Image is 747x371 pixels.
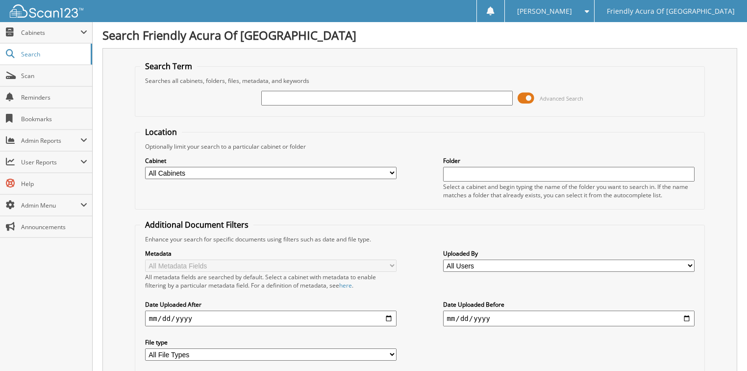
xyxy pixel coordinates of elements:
legend: Search Term [140,61,197,72]
span: [PERSON_NAME] [517,8,572,14]
label: Date Uploaded Before [443,300,695,309]
label: Cabinet [145,157,397,165]
span: Cabinets [21,28,80,37]
label: File type [145,338,397,346]
div: Searches all cabinets, folders, files, metadata, and keywords [140,77,700,85]
input: start [145,311,397,326]
label: Date Uploaded After [145,300,397,309]
span: Announcements [21,223,87,231]
span: Reminders [21,93,87,102]
a: here [339,281,352,290]
span: Admin Menu [21,201,80,210]
span: Search [21,50,86,58]
label: Folder [443,157,695,165]
img: scan123-logo-white.svg [10,4,83,18]
div: Optionally limit your search to a particular cabinet or folder [140,142,700,151]
div: Select a cabinet and begin typing the name of the folder you want to search in. If the name match... [443,183,695,199]
span: Help [21,180,87,188]
span: Friendly Acura Of [GEOGRAPHIC_DATA] [607,8,735,14]
label: Uploaded By [443,249,695,258]
span: User Reports [21,158,80,166]
legend: Location [140,127,182,137]
span: Scan [21,72,87,80]
span: Admin Reports [21,136,80,145]
h1: Search Friendly Acura Of [GEOGRAPHIC_DATA] [102,27,737,43]
iframe: Chat Widget [698,324,747,371]
div: Enhance your search for specific documents using filters such as date and file type. [140,235,700,243]
span: Bookmarks [21,115,87,123]
input: end [443,311,695,326]
div: All metadata fields are searched by default. Select a cabinet with metadata to enable filtering b... [145,273,397,290]
label: Metadata [145,249,397,258]
span: Advanced Search [540,95,583,102]
legend: Additional Document Filters [140,219,253,230]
